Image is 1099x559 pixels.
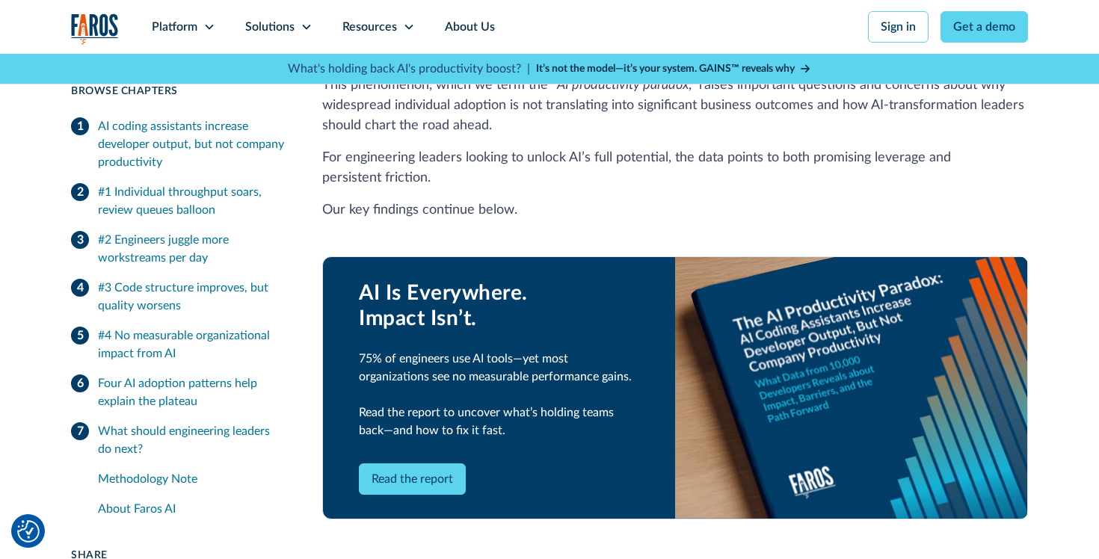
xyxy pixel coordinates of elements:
a: Methodology Note [98,464,286,494]
a: #2 Engineers juggle more workstreams per day [71,225,286,273]
a: Four AI adoption patterns help explain the plateau [71,368,286,416]
img: Revisit consent button [17,520,40,543]
div: Four AI adoption patterns help explain the plateau [98,374,286,410]
div: #2 Engineers juggle more workstreams per day [98,231,286,267]
a: What should engineering leaders do next? [71,416,286,464]
strong: It’s not the model—it’s your system. GAINS™ reveals why [536,64,795,74]
a: AI coding assistants increase developer output, but not company productivity [71,111,286,177]
a: Sign in [868,11,929,43]
a: home [71,13,119,44]
em: AI productivity paradox [557,78,689,92]
a: #3 Code structure improves, but quality worsens [71,273,286,321]
a: Read the report [359,463,466,495]
div: About Faros AI [98,500,286,518]
img: Logo of the analytics and reporting company Faros. [71,13,119,44]
div: #1 Individual throughput soars, review queues balloon [98,183,286,219]
a: #4 No measurable organizational impact from AI [71,321,286,368]
div: #3 Code structure improves, but quality worsens [98,279,286,315]
a: #1 Individual throughput soars, review queues balloon [71,177,286,225]
div: Methodology Note [98,470,286,488]
div: What should engineering leaders do next? [98,422,286,458]
p: What's holding back AI's productivity boost? | [288,60,530,78]
a: Get a demo [941,11,1028,43]
div: AI Is Everywhere. Impact Isn’t. [359,281,639,331]
a: It’s not the model—it’s your system. GAINS™ reveals why [536,61,811,77]
div: #4 No measurable organizational impact from AI [98,327,286,362]
div: Platform [152,18,197,36]
div: Solutions [245,18,295,36]
div: AI coding assistants increase developer output, but not company productivity [98,117,286,171]
p: For engineering leaders looking to unlock AI’s full potential, the data points to both promising ... [322,148,1028,188]
p: Our key findings continue below. [322,200,1028,220]
p: This phenomenon, which we term the “ ,” raises important questions and concerns about why widespr... [322,75,1028,136]
div: Resources [342,18,397,36]
button: Cookie Settings [17,520,40,543]
div: Browse Chapters [71,84,286,99]
div: 75% of engineers use AI tools—yet most organizations see no measurable performance gains. Read th... [359,350,639,439]
a: About Faros AI [98,494,286,524]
